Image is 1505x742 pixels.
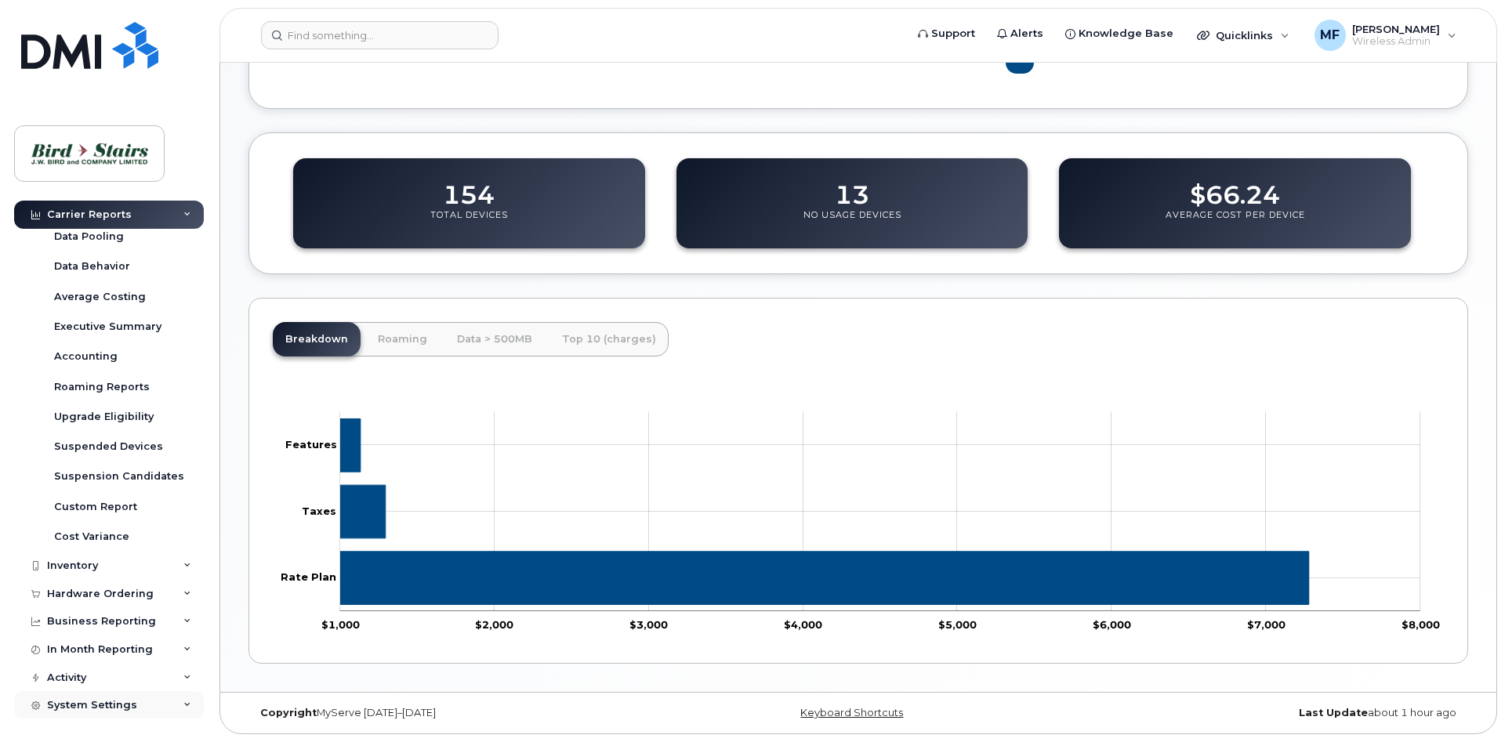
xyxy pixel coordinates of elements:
p: Average Cost Per Device [1166,209,1305,237]
tspan: Features [285,438,337,451]
a: Support [907,18,986,49]
a: Keyboard Shortcuts [800,707,903,718]
tspan: $1,000 [321,618,360,631]
tspan: $2,000 [475,618,513,631]
tspan: $5,000 [938,618,977,631]
dd: 154 [443,165,495,209]
div: Melissa Foster [1304,20,1467,51]
tspan: $7,000 [1247,618,1286,631]
p: Total Devices [430,209,508,237]
tspan: $3,000 [629,618,668,631]
span: MF [1320,26,1340,45]
div: Quicklinks [1186,20,1300,51]
span: Wireless Admin [1352,35,1440,48]
tspan: $4,000 [784,618,822,631]
p: No Usage Devices [803,209,901,237]
a: Breakdown [273,322,361,357]
input: Find something... [261,21,499,49]
strong: Copyright [260,707,317,718]
span: Alerts [1010,26,1043,42]
a: Alerts [986,18,1054,49]
iframe: Messenger Launcher [1437,674,1493,730]
g: Series [340,419,1309,605]
a: Roaming [365,322,440,357]
span: Quicklinks [1216,29,1273,42]
strong: Last Update [1299,707,1368,718]
div: MyServe [DATE]–[DATE] [248,707,655,719]
a: Data > 500MB [444,322,545,357]
tspan: $8,000 [1402,618,1440,631]
tspan: Taxes [302,505,336,517]
span: Knowledge Base [1079,26,1173,42]
dd: 13 [835,165,869,209]
a: Knowledge Base [1054,18,1184,49]
span: [PERSON_NAME] [1352,23,1440,35]
div: about 1 hour ago [1061,707,1468,719]
tspan: Rate Plan [281,570,336,583]
dd: $66.24 [1190,165,1280,209]
tspan: $6,000 [1093,618,1131,631]
span: Support [931,26,975,42]
a: Top 10 (charges) [549,322,669,357]
g: Chart [190,400,1439,631]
